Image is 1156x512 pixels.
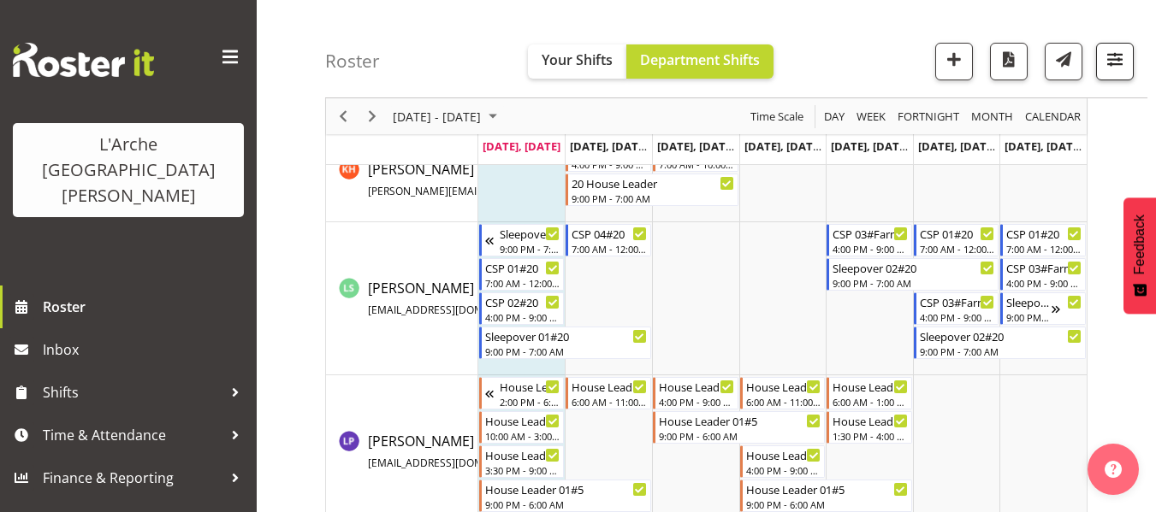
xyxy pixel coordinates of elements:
[528,44,626,79] button: Your Shifts
[626,44,774,79] button: Department Shifts
[572,378,647,395] div: House Leader 01#5
[833,395,908,409] div: 6:00 AM - 1:00 PM
[746,446,821,463] div: House Leader 01#5
[1000,292,1086,325] div: Leanne Smith"s event - Sleepover 02#20 Begin From Sunday, September 14, 2025 at 9:00:00 PM GMT+12...
[566,224,651,256] div: Leanne Smith"s event - CSP 04#20 Begin From Tuesday, September 9, 2025 at 7:00:00 AM GMT+12:00 En...
[572,242,647,256] div: 7:00 AM - 12:00 PM
[833,429,908,443] div: 1:30 PM - 4:00 PM
[500,225,560,242] div: Sleepover 02#20
[740,445,826,478] div: Lydia Peters"s event - House Leader 01#5 Begin From Thursday, September 11, 2025 at 4:00:00 PM GM...
[827,258,999,291] div: Leanne Smith"s event - Sleepover 02#20 Begin From Friday, September 12, 2025 at 9:00:00 PM GMT+12...
[572,225,647,242] div: CSP 04#20
[542,50,613,69] span: Your Shifts
[1105,461,1122,478] img: help-xxl-2.png
[479,292,565,325] div: Leanne Smith"s event - CSP 02#20 Begin From Monday, September 8, 2025 at 4:00:00 PM GMT+12:00 End...
[30,132,227,209] div: L'Arche [GEOGRAPHIC_DATA][PERSON_NAME]
[969,106,1017,127] button: Timeline Month
[485,293,560,310] div: CSP 02#20
[368,278,607,319] a: [PERSON_NAME][EMAIL_ADDRESS][DOMAIN_NAME]
[329,98,358,134] div: Previous
[479,411,565,444] div: Lydia Peters"s event - House Leader 01#5 Begin From Monday, September 8, 2025 at 10:00:00 AM GMT+...
[368,456,538,470] span: [EMAIL_ADDRESS][DOMAIN_NAME]
[920,225,995,242] div: CSP 01#20
[659,412,821,429] div: House Leader 01#5
[653,377,738,409] div: Lydia Peters"s event - House Leader 01#5 Begin From Wednesday, September 10, 2025 at 4:00:00 PM G...
[479,224,565,256] div: Leanne Smith"s event - Sleepover 02#20 Begin From Sunday, September 7, 2025 at 9:00:00 PM GMT+12:...
[485,463,560,477] div: 3:30 PM - 9:00 PM
[479,445,565,478] div: Lydia Peters"s event - House Leader 01#5 Begin From Monday, September 8, 2025 at 3:30:00 PM GMT+1...
[500,378,560,395] div: House Leader 01#5
[659,429,821,443] div: 9:00 PM - 6:00 AM
[479,258,565,291] div: Leanne Smith"s event - CSP 01#20 Begin From Monday, September 8, 2025 at 7:00:00 AM GMT+12:00 End...
[368,432,607,471] span: [PERSON_NAME]
[1023,106,1084,127] button: Month
[1023,106,1082,127] span: calendar
[914,327,1086,359] div: Leanne Smith"s event - Sleepover 02#20 Begin From Saturday, September 13, 2025 at 9:00:00 PM GMT+...
[831,138,909,154] span: [DATE], [DATE]
[326,222,478,375] td: Leanne Smith resource
[920,310,995,324] div: 4:00 PM - 9:00 PM
[746,395,821,409] div: 6:00 AM - 11:00 AM
[640,50,760,69] span: Department Shifts
[43,465,222,491] span: Finance & Reporting
[1006,293,1052,310] div: Sleepover 02#20
[746,480,908,497] div: House Leader 01#5
[326,138,478,222] td: Kathryn Hunt resource
[822,106,846,127] span: Day
[918,138,996,154] span: [DATE], [DATE]
[332,106,355,127] button: Previous
[1045,43,1082,80] button: Send a list of all shifts for the selected filtered period to all rostered employees.
[659,395,734,409] div: 4:00 PM - 9:00 PM
[1006,310,1052,324] div: 9:00 PM - 7:00 AM
[500,242,560,256] div: 9:00 PM - 7:00 AM
[1006,225,1082,242] div: CSP 01#20
[740,480,912,512] div: Lydia Peters"s event - House Leader 01#5 Begin From Thursday, September 11, 2025 at 9:00:00 PM GM...
[657,138,735,154] span: [DATE], [DATE]
[920,344,1082,358] div: 9:00 PM - 7:00 AM
[749,106,805,127] span: Time Scale
[746,497,908,511] div: 9:00 PM - 6:00 AM
[896,106,961,127] span: Fortnight
[653,411,825,444] div: Lydia Peters"s event - House Leader 01#5 Begin From Wednesday, September 10, 2025 at 9:00:00 PM G...
[479,327,651,359] div: Leanne Smith"s event - Sleepover 01#20 Begin From Monday, September 8, 2025 at 9:00:00 PM GMT+12:...
[659,378,734,395] div: House Leader 01#5
[390,106,505,127] button: September 08 - 14, 2025
[368,303,538,317] span: [EMAIL_ADDRESS][DOMAIN_NAME]
[833,378,908,395] div: House Leader 01#5
[969,106,1015,127] span: Month
[485,497,647,511] div: 9:00 PM - 6:00 AM
[361,106,384,127] button: Next
[572,395,647,409] div: 6:00 AM - 11:00 AM
[935,43,973,80] button: Add a new shift
[1000,224,1086,256] div: Leanne Smith"s event - CSP 01#20 Begin From Sunday, September 14, 2025 at 7:00:00 AM GMT+12:00 En...
[1006,242,1082,256] div: 7:00 AM - 12:00 PM
[485,259,560,276] div: CSP 01#20
[485,344,647,358] div: 9:00 PM - 7:00 AM
[485,446,560,463] div: House Leader 01#5
[368,184,619,198] span: [PERSON_NAME][EMAIL_ADDRESS][DOMAIN_NAME]
[1123,197,1156,314] button: Feedback - Show survey
[744,138,822,154] span: [DATE], [DATE]
[43,422,222,448] span: Time & Attendance
[833,412,908,429] div: House Leader 01#5
[566,174,738,206] div: Kathryn Hunt"s event - 20 House Leader Begin From Tuesday, September 9, 2025 at 9:00:00 PM GMT+12...
[833,276,994,290] div: 9:00 PM - 7:00 AM
[920,327,1082,344] div: Sleepover 02#20
[1132,215,1147,274] span: Feedback
[746,463,821,477] div: 4:00 PM - 9:00 PM
[833,225,908,242] div: CSP 03#Farm
[500,395,560,409] div: 2:00 PM - 6:30 AM
[566,377,651,409] div: Lydia Peters"s event - House Leader 01#5 Begin From Tuesday, September 9, 2025 at 6:00:00 AM GMT+...
[479,480,651,512] div: Lydia Peters"s event - House Leader 01#5 Begin From Monday, September 8, 2025 at 9:00:00 PM GMT+1...
[914,292,999,325] div: Leanne Smith"s event - CSP 03#Farm Begin From Saturday, September 13, 2025 at 4:00:00 PM GMT+12:0...
[854,106,889,127] button: Timeline Week
[358,98,387,134] div: Next
[833,242,908,256] div: 4:00 PM - 9:00 PM
[827,224,912,256] div: Leanne Smith"s event - CSP 03#Farm Begin From Friday, September 12, 2025 at 4:00:00 PM GMT+12:00 ...
[1096,43,1134,80] button: Filter Shifts
[479,377,565,409] div: Lydia Peters"s event - House Leader 01#5 Begin From Sunday, September 7, 2025 at 2:00:00 PM GMT+1...
[368,279,607,318] span: [PERSON_NAME]
[1000,258,1086,291] div: Leanne Smith"s event - CSP 03#Farm Begin From Sunday, September 14, 2025 at 4:00:00 PM GMT+12:00 ...
[483,138,560,154] span: [DATE], [DATE]
[485,276,560,290] div: 7:00 AM - 12:00 PM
